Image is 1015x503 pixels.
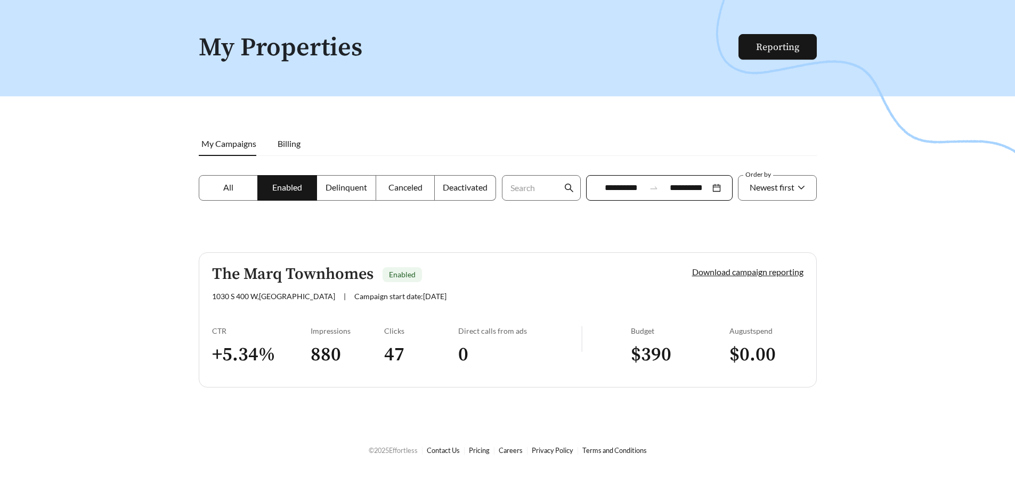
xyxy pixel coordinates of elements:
div: Impressions [311,326,385,335]
span: Newest first [750,182,794,192]
div: August spend [729,326,803,335]
div: Budget [631,326,729,335]
span: search [564,183,574,193]
div: Clicks [384,326,458,335]
span: swap-right [649,183,659,193]
h3: $ 0.00 [729,343,803,367]
span: Enabled [272,182,302,192]
a: Download campaign reporting [692,267,803,277]
a: Reporting [756,41,799,53]
h3: 0 [458,343,581,367]
h3: $ 390 [631,343,729,367]
span: to [649,183,659,193]
span: My Campaigns [201,138,256,149]
a: The Marq TownhomesEnabled1030 S 400 W,[GEOGRAPHIC_DATA]|Campaign start date:[DATE]Download campai... [199,252,817,387]
h5: The Marq Townhomes [212,266,373,283]
button: Reporting [738,34,817,60]
h1: My Properties [199,34,740,62]
h3: 880 [311,343,385,367]
span: 1030 S 400 W , [GEOGRAPHIC_DATA] [212,292,335,301]
div: CTR [212,326,311,335]
span: All [223,182,233,192]
span: Enabled [389,270,416,279]
span: Campaign start date: [DATE] [354,292,446,301]
img: line [581,326,582,352]
span: Deactivated [443,182,488,192]
span: Delinquent [326,182,367,192]
span: Billing [278,138,301,149]
h3: 47 [384,343,458,367]
span: Canceled [388,182,423,192]
div: Direct calls from ads [458,326,581,335]
h3: + 5.34 % [212,343,311,367]
span: | [344,292,346,301]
